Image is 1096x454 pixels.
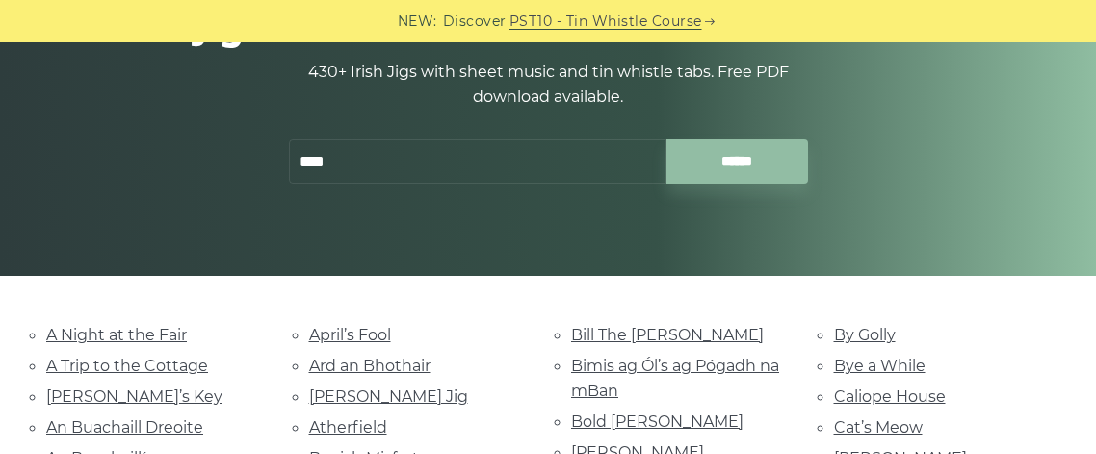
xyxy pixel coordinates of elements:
[834,357,926,375] a: Bye a While
[834,326,896,344] a: By Golly
[46,418,203,437] a: An Buachaill Dreoite
[571,357,779,400] a: Bimis ag Ól’s ag Pógadh na mBan
[443,11,507,33] span: Discover
[309,387,468,406] a: [PERSON_NAME] Jig
[56,2,1040,48] h1: Jigs - Tin Whistle Tabs & Sheet Music
[46,357,208,375] a: A Trip to the Cottage
[834,387,946,406] a: Caliope House
[834,418,923,437] a: Cat’s Meow
[309,326,391,344] a: April’s Fool
[571,413,744,431] a: Bold [PERSON_NAME]
[509,11,702,33] a: PST10 - Tin Whistle Course
[288,60,808,110] p: 430+ Irish Jigs with sheet music and tin whistle tabs. Free PDF download available.
[398,11,437,33] span: NEW:
[46,387,222,406] a: [PERSON_NAME]’s Key
[46,326,187,344] a: A Night at the Fair
[309,357,431,375] a: Ard an Bhothair
[309,418,387,437] a: Atherfield
[571,326,764,344] a: Bill The [PERSON_NAME]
